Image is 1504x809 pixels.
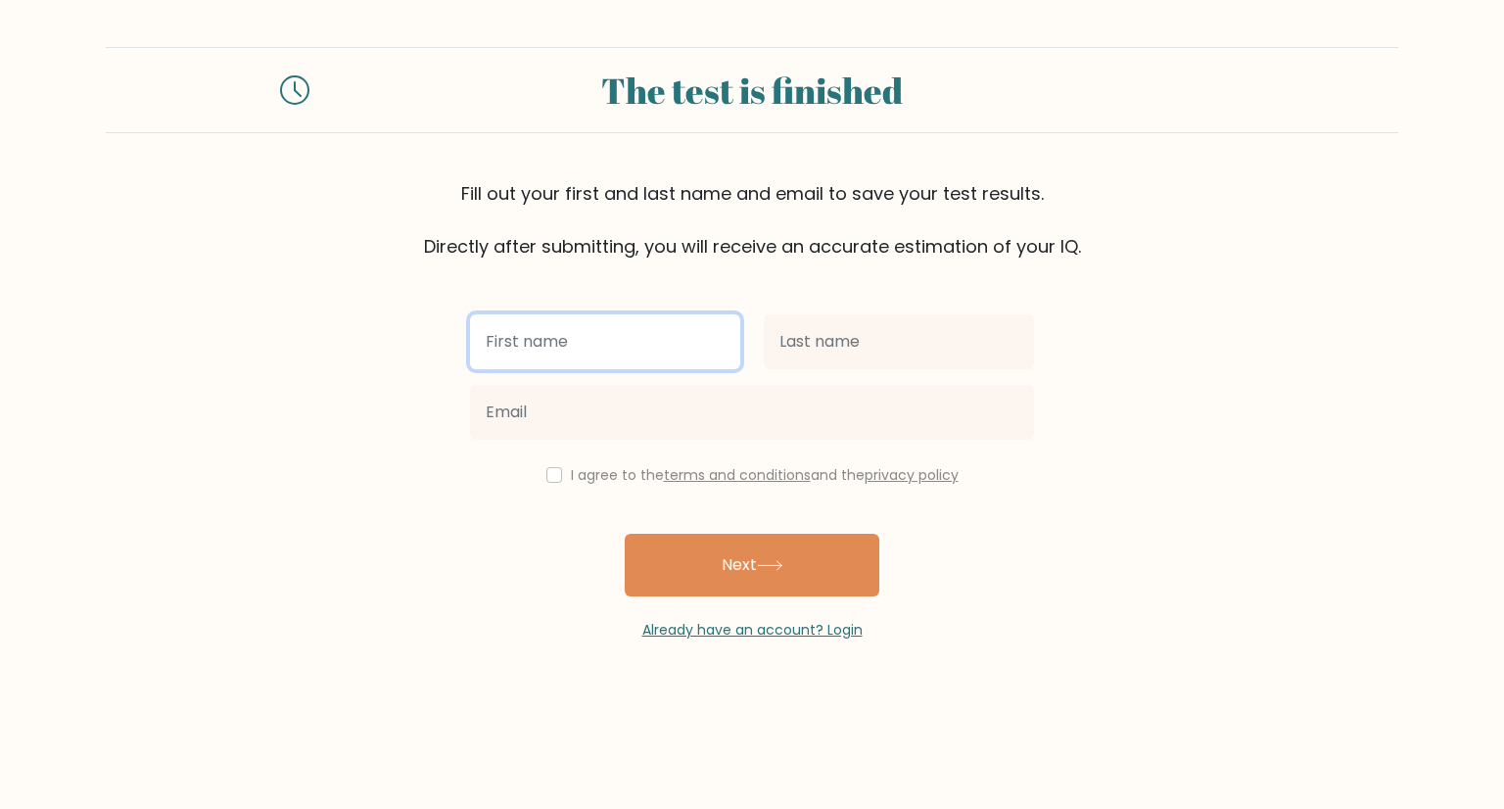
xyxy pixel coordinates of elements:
button: Next [625,534,879,596]
input: Email [470,385,1034,440]
div: Fill out your first and last name and email to save your test results. Directly after submitting,... [106,180,1398,260]
div: The test is finished [333,64,1171,117]
input: First name [470,314,740,369]
a: privacy policy [865,465,959,485]
input: Last name [764,314,1034,369]
label: I agree to the and the [571,465,959,485]
a: terms and conditions [664,465,811,485]
a: Already have an account? Login [642,620,863,640]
